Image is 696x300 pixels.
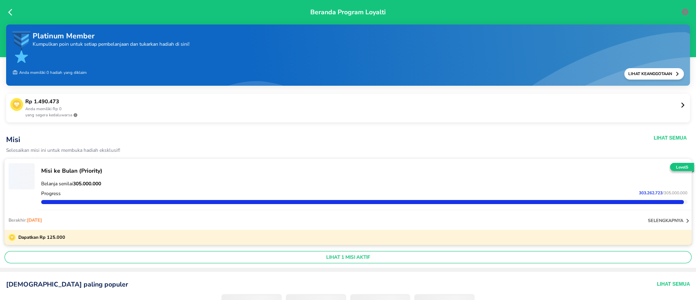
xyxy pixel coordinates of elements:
p: Lihat Keanggotaan [628,71,675,77]
span: 303.262.723 [639,190,663,196]
strong: 305.000.000 [73,180,101,187]
p: Progress [41,190,61,197]
p: Berakhir: [9,217,42,223]
p: selengkapnya [648,218,683,224]
p: Anda memiliki 0 hadiah yang diklaim [12,68,87,80]
p: Kumpulkan poin untuk setiap pembelanjaan dan tukarkan hadiah di sini! [33,42,190,47]
p: Level 5 [668,164,696,171]
p: Rp 1.490.473 [25,98,680,106]
button: LIHAT 1 MISI AKTIF [4,251,692,263]
span: [DATE] [27,217,42,223]
span: Belanja senilai [41,180,101,187]
p: Misi [6,135,516,144]
p: Anda memiliki Rp 0 [25,106,680,112]
p: Misi ke Bulan (Priority) [41,167,687,175]
p: Platinum Member [33,31,190,42]
button: selengkapnya [648,217,692,225]
button: Lihat Semua [657,280,690,289]
p: Dapatkan Rp 125.000 [15,234,65,241]
p: yang segera kedaluwarsa [25,112,680,118]
button: Lihat Semua [654,135,687,141]
span: / 305.000.000 [663,190,687,196]
p: [DEMOGRAPHIC_DATA] paling populer [6,280,128,289]
button: ‌ [9,163,35,189]
p: Selesaikan misi ini untuk membuka hadiah eksklusif! [6,148,516,153]
span: LIHAT 1 MISI AKTIF [8,254,688,260]
p: Beranda Program Loyalti [310,7,386,51]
